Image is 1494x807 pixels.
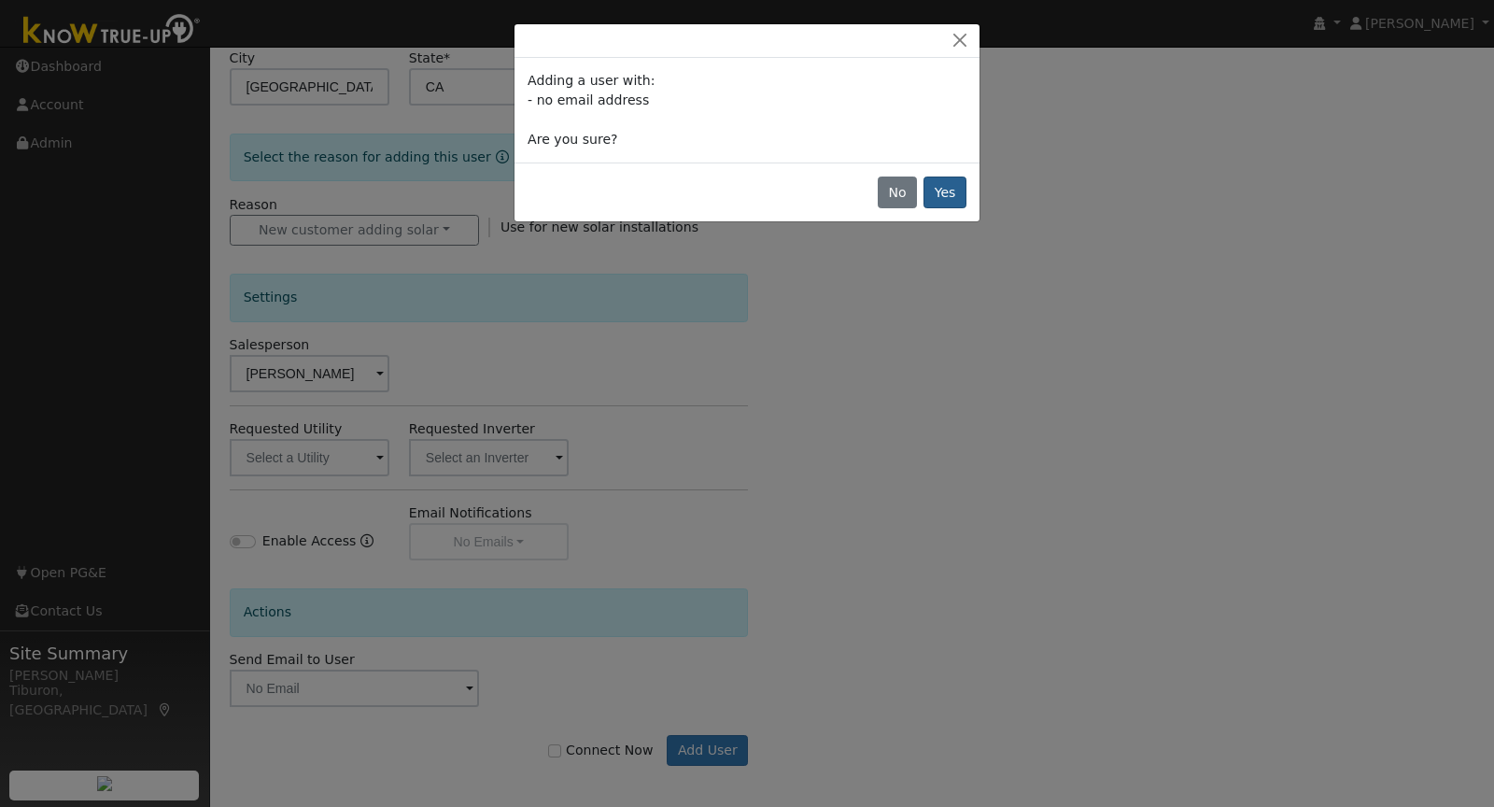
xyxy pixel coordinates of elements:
button: Close [947,31,973,50]
button: No [878,177,917,208]
span: Adding a user with: [528,73,655,88]
span: Are you sure? [528,132,617,147]
button: Yes [923,177,966,208]
span: - no email address [528,92,649,107]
